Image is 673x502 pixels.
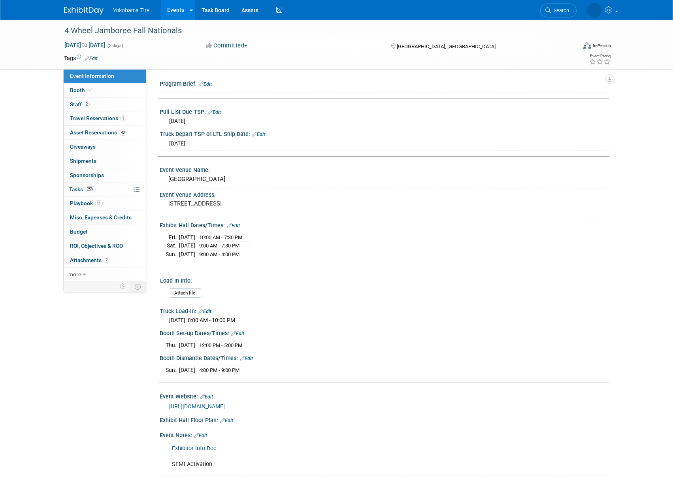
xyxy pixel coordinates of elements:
[397,43,496,49] span: [GEOGRAPHIC_DATA], [GEOGRAPHIC_DATA]
[160,352,609,362] div: Booth Dismantle Dates/Times:
[198,309,211,314] a: Edit
[85,186,96,192] span: 25%
[64,98,146,111] a: Staff2
[70,129,127,136] span: Asset Reservations
[113,7,150,13] span: Yokohama Tire
[166,233,179,242] td: Fri.
[168,200,338,207] pre: [STREET_ADDRESS]
[169,140,185,147] span: [DATE]
[166,366,179,374] td: Sun.
[64,42,106,49] span: [DATE] [DATE]
[252,132,265,137] a: Edit
[169,317,235,323] span: [DATE] 8:00 AM - 10:00 PM
[70,257,109,263] span: Attachments
[85,56,98,61] a: Edit
[70,115,126,121] span: Travel Reservations
[104,257,109,263] span: 2
[199,81,212,87] a: Edit
[160,219,609,230] div: Exhibit Hall Dates/Times:
[169,118,185,124] span: [DATE]
[64,225,146,239] a: Budget
[166,173,603,185] div: [GEOGRAPHIC_DATA]
[160,327,609,338] div: Booth Set-up Dates/Times:
[160,275,606,285] div: Load In Info:
[116,281,130,292] td: Personalize Event Tab Strip
[199,243,239,249] span: 9:00 AM - 7:30 PM
[204,42,251,50] button: Committed
[227,223,240,228] a: Edit
[166,441,522,472] div: SEMI Activation
[70,158,96,164] span: Shipments
[70,87,94,93] span: Booth
[160,189,609,199] div: Event Venue Address:
[166,341,179,349] td: Thu.
[220,418,233,423] a: Edit
[160,164,609,174] div: Event Venue Name:
[194,433,207,438] a: Edit
[64,196,146,210] a: Playbook11
[70,243,123,249] span: ROI, Objectives & ROO
[160,106,609,116] div: Pull List Due TSP:
[160,128,609,138] div: Truck Depart TSP or LTL Ship Date:
[64,253,146,267] a: Attachments2
[64,239,146,253] a: ROI, Objectives & ROO
[179,250,195,258] td: [DATE]
[199,234,242,240] span: 10:00 AM - 7:30 PM
[208,109,221,115] a: Edit
[81,42,89,48] span: to
[172,445,217,452] a: Exhibitor Info Doc
[64,154,146,168] a: Shipments
[160,305,609,315] div: Truck Load-In:
[589,54,611,58] div: Event Rating
[179,242,195,250] td: [DATE]
[84,101,90,107] span: 2
[160,391,609,401] div: Event Website:
[64,111,146,125] a: Travel Reservations1
[64,211,146,225] a: Misc. Expenses & Credits
[587,3,602,18] img: GEOFF DUNIVIN
[69,186,96,192] span: Tasks
[166,242,179,250] td: Sat.
[64,183,146,196] a: Tasks25%
[160,414,609,425] div: Exhibit Hall Floor Plan:
[70,73,114,79] span: Event Information
[64,69,146,83] a: Event Information
[62,24,565,38] div: 4 Wheel Jamboree Fall Nationals
[530,41,611,53] div: Event Format
[70,143,96,150] span: Giveaways
[540,4,577,17] a: Search
[119,130,127,136] span: 42
[64,54,98,62] td: Tags
[160,78,609,88] div: Program Brief:
[64,140,146,154] a: Giveaways
[107,43,123,48] span: (3 days)
[200,394,213,400] a: Edit
[166,250,179,258] td: Sun.
[64,126,146,140] a: Asset Reservations42
[231,331,244,336] a: Edit
[89,88,92,92] i: Booth reservation complete
[64,83,146,97] a: Booth
[64,7,104,15] img: ExhibitDay
[130,281,146,292] td: Toggle Event Tabs
[70,214,132,221] span: Misc. Expenses & Credits
[169,403,225,410] a: [URL][DOMAIN_NAME]
[199,251,239,257] span: 9:00 AM - 4:00 PM
[240,356,253,361] a: Edit
[64,268,146,281] a: more
[199,367,239,373] span: 4:00 PM - 9:00 PM
[583,42,591,49] img: Format-Inperson.png
[70,101,90,108] span: Staff
[95,200,103,206] span: 11
[70,228,88,235] span: Budget
[70,200,103,206] span: Playbook
[199,342,242,348] span: 12:00 PM - 5:00 PM
[160,429,609,440] div: Event Notes:
[70,172,104,178] span: Sponsorships
[179,341,195,349] td: [DATE]
[68,271,81,277] span: more
[179,366,195,374] td: [DATE]
[592,43,611,49] div: In-Person
[120,115,126,121] span: 1
[179,233,195,242] td: [DATE]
